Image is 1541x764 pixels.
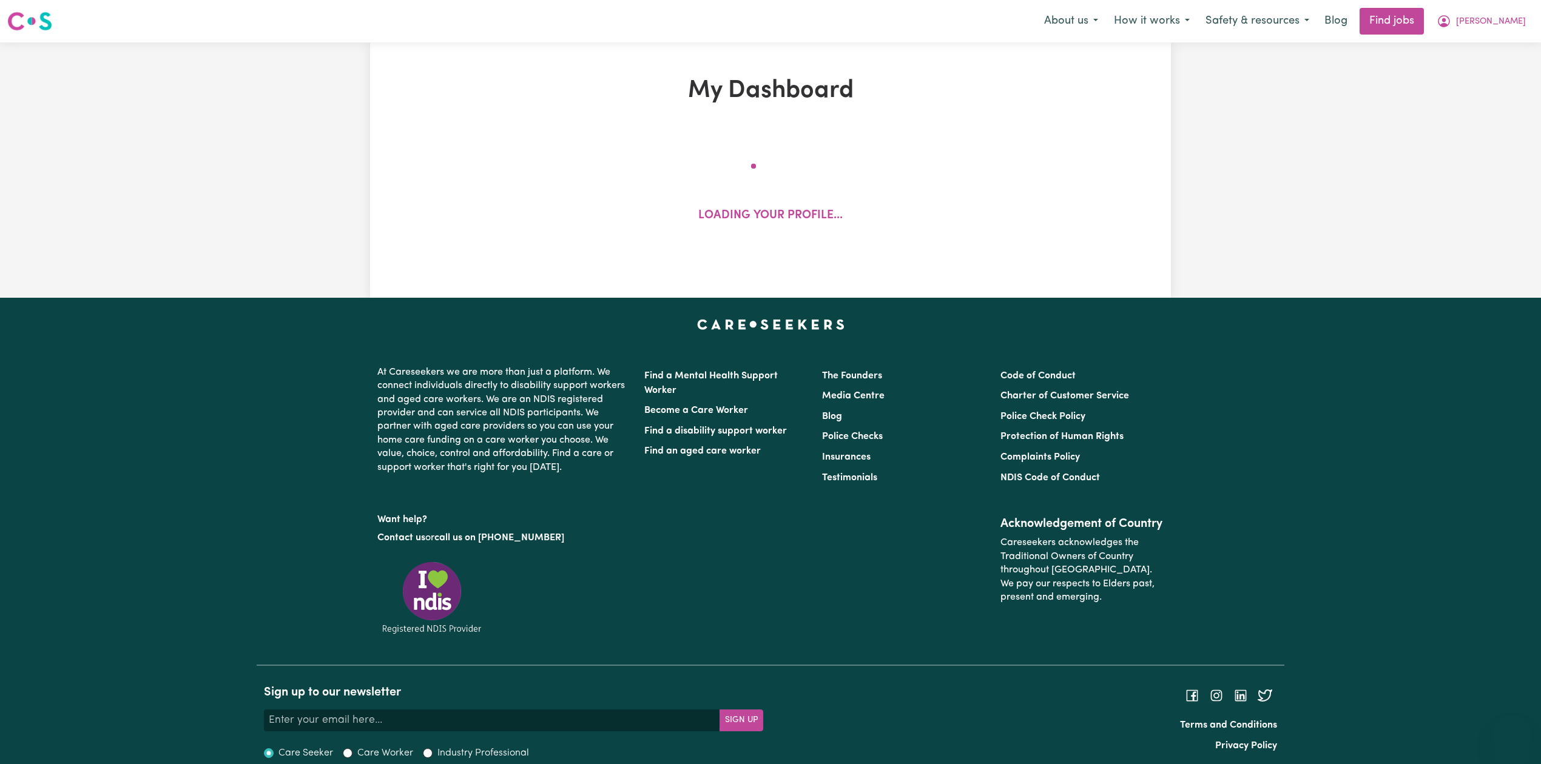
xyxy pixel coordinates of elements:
img: Registered NDIS provider [377,560,487,635]
button: My Account [1429,8,1534,34]
a: Media Centre [822,391,885,401]
a: Terms and Conditions [1180,720,1277,730]
h2: Sign up to our newsletter [264,685,763,700]
input: Enter your email here... [264,709,720,731]
button: Safety & resources [1198,8,1317,34]
a: Find an aged care worker [644,446,761,456]
label: Industry Professional [437,746,529,760]
a: Charter of Customer Service [1000,391,1129,401]
span: [PERSON_NAME] [1456,15,1526,28]
button: Subscribe [720,709,763,731]
iframe: Button to launch messaging window [1492,715,1531,754]
a: NDIS Code of Conduct [1000,473,1100,483]
button: How it works [1106,8,1198,34]
a: Blog [822,412,842,421]
a: Follow Careseekers on Facebook [1185,691,1199,700]
a: Code of Conduct [1000,371,1076,381]
a: Privacy Policy [1215,741,1277,751]
a: Find a Mental Health Support Worker [644,371,778,395]
p: At Careseekers we are more than just a platform. We connect individuals directly to disability su... [377,361,630,479]
a: Protection of Human Rights [1000,432,1124,441]
a: Become a Care Worker [644,406,748,415]
p: Loading your profile... [698,207,843,225]
a: Police Check Policy [1000,412,1085,421]
a: The Founders [822,371,882,381]
a: Contact us [377,533,425,543]
a: Careseekers home page [697,320,845,329]
a: Complaints Policy [1000,452,1080,462]
a: Insurances [822,452,871,462]
label: Care Seeker [278,746,333,760]
label: Care Worker [357,746,413,760]
h1: My Dashboard [511,76,1030,106]
a: Careseekers logo [7,7,52,35]
a: Police Checks [822,432,883,441]
p: Careseekers acknowledges the Traditional Owners of Country throughout [GEOGRAPHIC_DATA]. We pay o... [1000,531,1164,609]
button: About us [1036,8,1106,34]
p: or [377,526,630,549]
a: Find a disability support worker [644,426,787,436]
a: Find jobs [1360,8,1424,35]
img: Careseekers logo [7,10,52,32]
a: Blog [1317,8,1355,35]
h2: Acknowledgement of Country [1000,517,1164,531]
a: Follow Careseekers on LinkedIn [1233,691,1248,700]
p: Want help? [377,508,630,526]
a: call us on [PHONE_NUMBER] [434,533,564,543]
a: Follow Careseekers on Instagram [1209,691,1224,700]
a: Testimonials [822,473,877,483]
a: Follow Careseekers on Twitter [1258,691,1272,700]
